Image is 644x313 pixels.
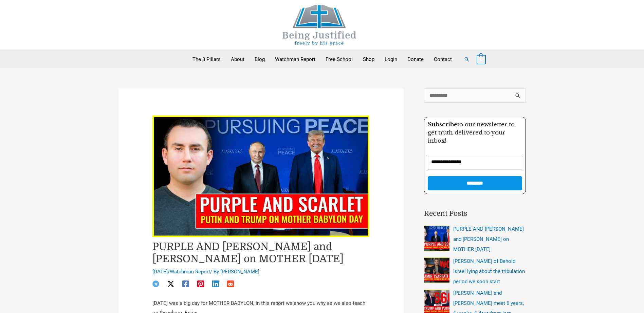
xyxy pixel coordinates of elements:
[453,226,524,252] a: PURPLE AND [PERSON_NAME] and [PERSON_NAME] on MOTHER [DATE]
[428,121,457,128] strong: Subscribe
[182,280,189,287] a: Facebook
[197,280,204,287] a: Pinterest
[358,51,380,68] a: Shop
[152,280,159,287] a: Telegram
[250,51,270,68] a: Blog
[320,51,358,68] a: Free School
[424,208,526,219] h2: Recent Posts
[480,57,482,62] span: 0
[170,269,210,275] a: Watchman Report
[380,51,402,68] a: Login
[152,269,168,275] span: [DATE]
[402,51,429,68] a: Donate
[187,51,457,68] nav: Primary Site Navigation
[477,56,486,62] a: View Shopping Cart, empty
[464,56,470,62] a: Search button
[152,268,370,276] div: / / By
[220,269,259,275] a: [PERSON_NAME]
[428,121,515,144] span: to our newsletter to get truth delivered to your inbox!
[453,258,525,285] a: [PERSON_NAME] of Behold Israel lying about the tribulation period we soon start
[152,241,370,265] h1: PURPLE AND [PERSON_NAME] and [PERSON_NAME] on MOTHER [DATE]
[226,51,250,68] a: About
[428,155,522,169] input: Email Address *
[187,51,226,68] a: The 3 Pillars
[227,280,234,287] a: Reddit
[167,280,174,287] a: Twitter / X
[269,5,370,45] img: Being Justified
[212,280,219,287] a: Linkedin
[429,51,457,68] a: Contact
[270,51,320,68] a: Watchman Report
